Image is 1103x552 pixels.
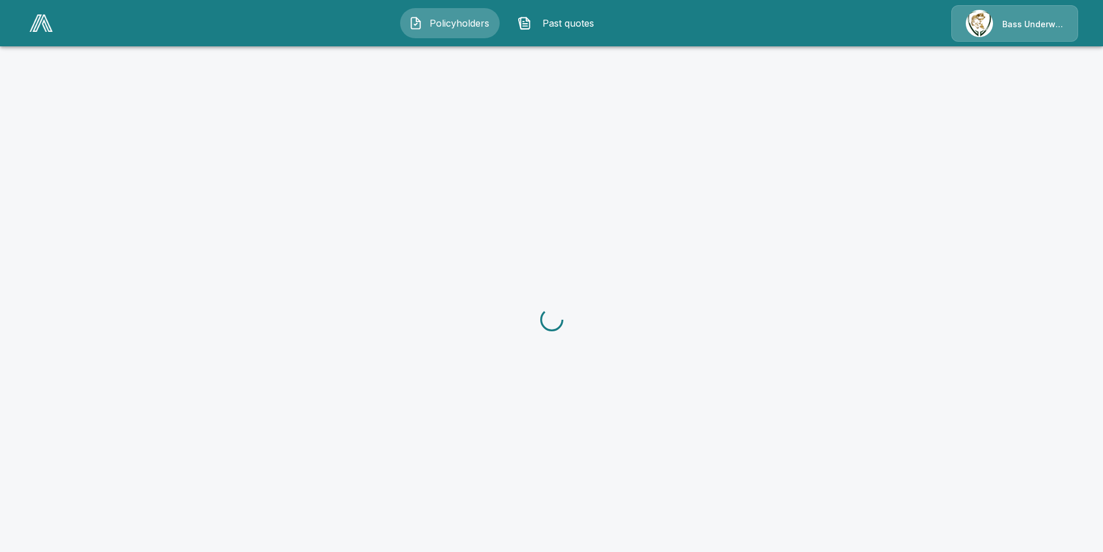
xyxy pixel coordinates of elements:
[518,16,532,30] img: Past quotes Icon
[400,8,500,38] button: Policyholders IconPolicyholders
[536,16,600,30] span: Past quotes
[409,16,423,30] img: Policyholders Icon
[509,8,609,38] button: Past quotes IconPast quotes
[30,14,53,32] img: AA Logo
[427,16,491,30] span: Policyholders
